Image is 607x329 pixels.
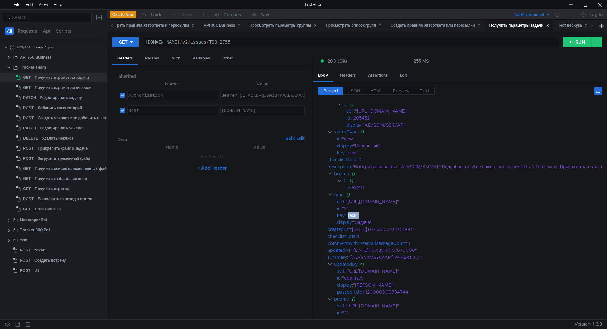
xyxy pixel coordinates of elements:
[151,11,163,18] div: Undo
[35,174,87,183] div: Получить глобальные поля
[218,80,307,88] th: Value
[328,247,350,254] div: updatedAt
[40,123,84,133] div: Редактировать чеклист
[23,144,34,153] span: POST
[390,22,480,29] div: Создать правило автоответа или пересылки
[558,22,588,29] div: Тест вебхука
[167,10,197,19] button: Redo
[23,113,34,123] span: POST
[23,73,31,82] span: GET
[337,282,352,289] div: display
[337,268,344,275] div: self
[217,53,238,64] div: Other
[328,254,347,261] div: summary
[35,83,92,92] div: Получить параметры очереди
[23,103,34,113] span: POST
[337,135,341,142] div: id
[20,53,51,62] div: API 360 Business
[23,133,38,143] span: DELETE
[507,9,551,20] button: No Environment
[17,42,30,52] div: Project
[117,136,283,143] h6: Own
[420,88,429,94] span: Text
[328,233,357,240] div: checklistTotal
[337,289,363,295] div: passportUid
[328,163,351,170] div: description
[334,261,358,268] div: updatedBy
[346,115,350,121] div: id
[20,235,28,245] div: WIKI
[35,164,113,173] div: Получить список прикрепленных файлов
[334,128,358,135] div: statusType
[337,212,345,219] div: key
[20,266,31,275] span: POST
[34,266,39,275] div: ttt
[38,154,90,163] div: Загрузить временный файл
[23,123,36,133] span: PATCH
[181,11,193,18] div: Redo
[34,42,54,52] div: Temp Project
[249,22,317,29] div: Просмотреть параметры группы
[101,22,195,29] div: Просмотреть правила автоответа и пересылки
[337,302,344,309] div: self
[38,144,88,153] div: Прикрепить файл к задаче
[344,177,347,184] div: 0
[112,37,139,47] button: GET
[334,295,349,302] div: priority
[346,108,354,115] div: self
[20,63,46,72] div: Tracker Team
[166,53,185,64] div: Auth
[40,93,82,102] div: Редактировать задачу
[371,88,383,94] span: HTML
[110,11,136,18] button: Create New
[414,58,429,64] div: 255 MS
[35,204,61,214] div: Логи триггера
[16,27,39,35] button: Requests
[187,53,215,64] div: Variables
[326,22,382,29] div: Просмотреть список групп
[204,22,241,29] div: API 360 Business
[20,245,31,255] span: POST
[23,174,31,183] span: GET
[42,133,74,143] div: Удалить чеклист
[337,198,344,205] div: self
[117,72,307,80] h6: Inherited
[346,121,361,128] div: display
[328,58,347,65] span: 200 (OK)
[328,240,406,247] div: commentWithExternalMessageCount
[112,53,138,65] div: Headers
[38,103,82,113] div: Добавить комментарий
[23,204,31,214] span: GET
[337,205,341,212] div: id
[140,53,164,64] div: Params
[35,73,89,82] div: Получить параметры задачи
[23,184,31,194] span: GET
[23,164,31,173] span: GET
[34,256,66,265] div: Создать встречу
[125,80,218,88] th: Name
[337,275,341,282] div: id
[23,83,31,92] span: GET
[335,70,361,81] div: Headers
[195,164,230,172] button: + Add Header
[5,27,14,35] button: All
[54,27,73,35] button: Scripts
[224,11,241,18] div: Cookies
[344,101,347,108] div: 0
[136,10,167,19] button: Undo
[35,184,73,194] div: Получить переходы
[20,215,47,225] div: Messanger Bot
[260,12,271,17] div: Save
[127,143,217,151] th: Name
[348,88,360,94] span: JSON
[38,113,123,123] div: Создать чеклист или добавить в него пункты
[34,245,45,255] div: token
[393,88,410,94] span: Preview
[23,194,34,204] span: POST
[38,194,92,204] div: Выполнить переход в статус
[363,70,393,81] div: Assertions
[395,70,412,81] div: Log
[20,256,31,265] span: POST
[337,219,352,226] div: display
[216,143,302,151] th: Value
